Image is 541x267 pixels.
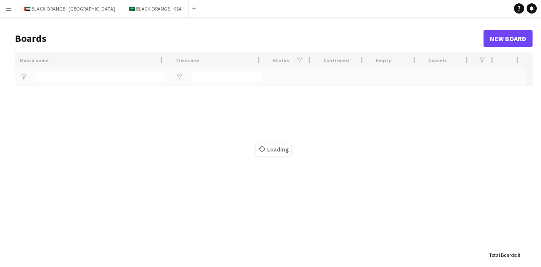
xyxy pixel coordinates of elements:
[256,143,291,156] span: Loading
[15,32,484,45] h1: Boards
[122,0,189,17] button: 🇸🇦 BLACK ORANGE - KSA
[17,0,122,17] button: 🇦🇪 BLACK ORANGE - [GEOGRAPHIC_DATA]
[489,252,516,258] span: Total Boards
[489,247,520,263] div: :
[517,252,520,258] span: 0
[484,30,533,47] a: New Board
